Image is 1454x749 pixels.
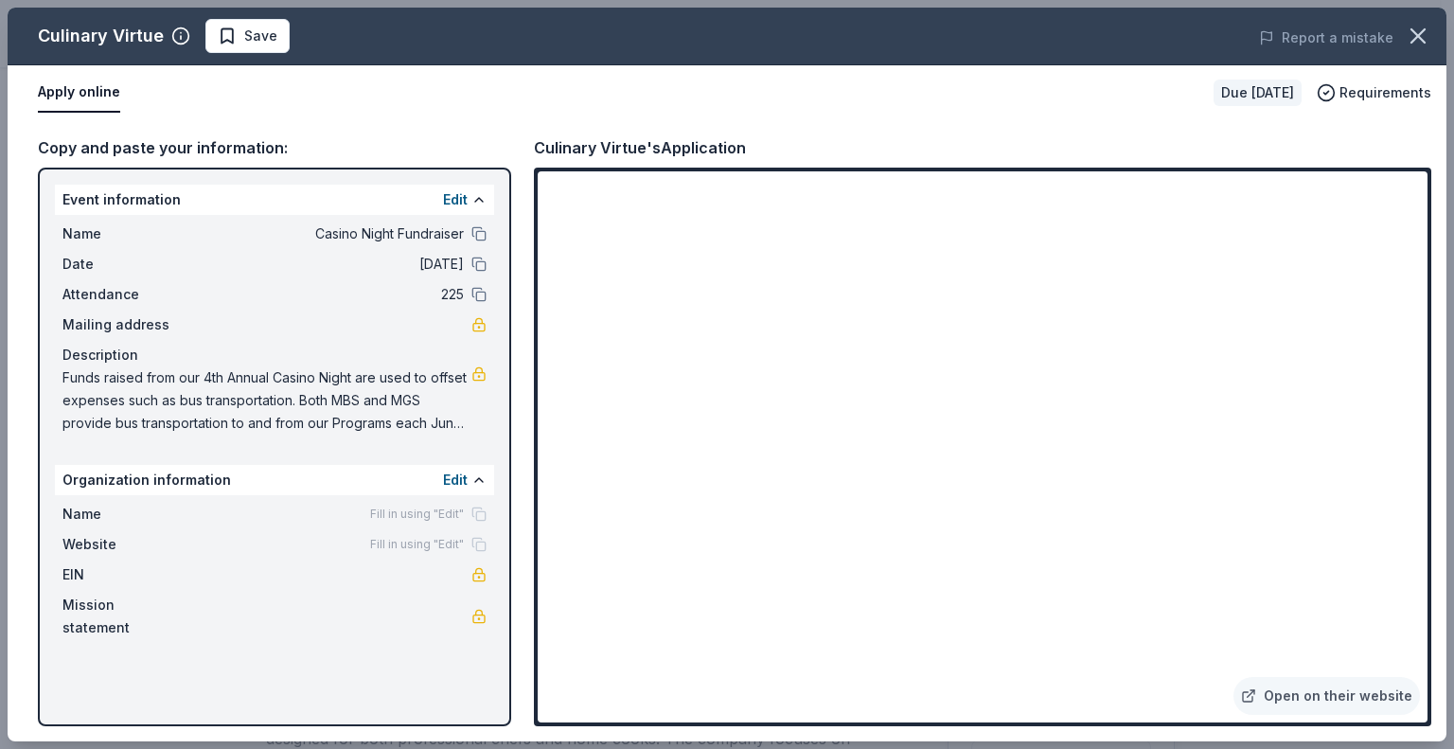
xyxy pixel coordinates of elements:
[62,366,471,435] span: Funds raised from our 4th Annual Casino Night are used to offset expenses such as bus transportat...
[1339,81,1431,104] span: Requirements
[62,533,189,556] span: Website
[62,563,189,586] span: EIN
[38,135,511,160] div: Copy and paste your information:
[1214,80,1302,106] div: Due [DATE]
[55,465,494,495] div: Organization information
[62,594,189,639] span: Mission statement
[55,185,494,215] div: Event information
[1259,27,1393,49] button: Report a mistake
[62,283,189,306] span: Attendance
[62,344,487,366] div: Description
[62,503,189,526] span: Name
[38,21,164,51] div: Culinary Virtue
[189,223,464,245] span: Casino Night Fundraiser
[38,73,120,113] button: Apply online
[1233,677,1420,715] a: Open on their website
[189,253,464,276] span: [DATE]
[370,537,464,552] span: Fill in using "Edit"
[443,469,468,491] button: Edit
[62,313,189,336] span: Mailing address
[443,188,468,211] button: Edit
[62,253,189,276] span: Date
[534,135,746,160] div: Culinary Virtue's Application
[189,283,464,306] span: 225
[1317,81,1431,104] button: Requirements
[244,25,277,47] span: Save
[205,19,290,53] button: Save
[62,223,189,245] span: Name
[370,507,464,522] span: Fill in using "Edit"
